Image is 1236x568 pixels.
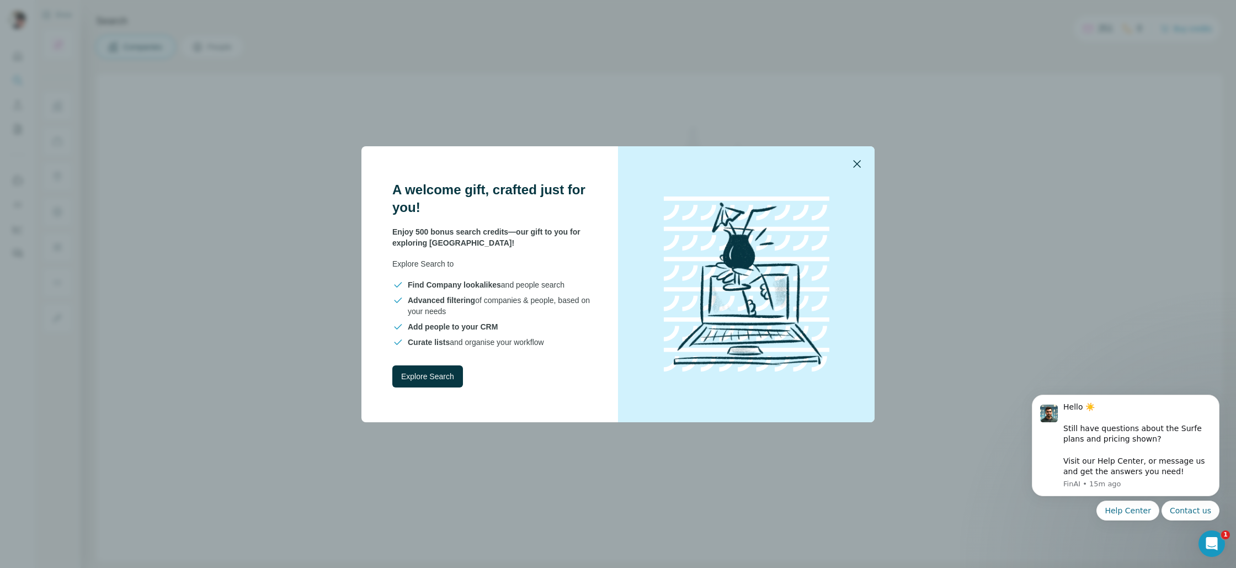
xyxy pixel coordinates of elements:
span: and people search [408,279,564,290]
button: Explore Search [392,365,463,387]
span: Explore Search [401,371,454,382]
p: Enjoy 500 bonus search credits—our gift to you for exploring [GEOGRAPHIC_DATA]! [392,226,592,248]
span: 1 [1221,530,1230,539]
img: laptop [647,185,846,384]
iframe: Intercom notifications message [1015,358,1236,538]
span: Advanced filtering [408,296,475,305]
span: Add people to your CRM [408,322,498,331]
p: Explore Search to [392,258,592,269]
span: Curate lists [408,338,450,347]
h3: A welcome gift, crafted just for you! [392,181,592,216]
span: of companies & people, based on your needs [408,295,592,317]
iframe: Intercom live chat [1198,530,1225,557]
span: and organise your workflow [408,337,544,348]
span: Find Company lookalikes [408,280,501,289]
